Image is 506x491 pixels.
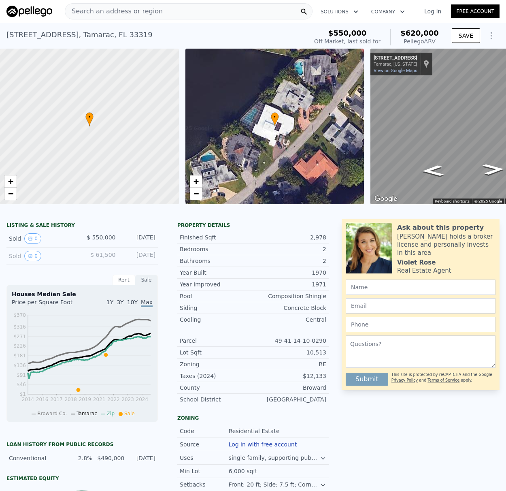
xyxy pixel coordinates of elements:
span: $550,000 [328,29,367,37]
a: Open this area in Google Maps (opens a new window) [372,194,399,204]
input: Phone [346,317,495,332]
div: Zoning [180,360,253,368]
a: Zoom in [4,175,17,188]
tspan: 2018 [64,397,77,402]
div: Bathrooms [180,257,253,265]
div: 49-41-14-10-0290 [253,337,326,345]
div: $490,000 [97,454,124,462]
div: Real Estate Agent [397,267,451,275]
div: Houses Median Sale [12,290,153,298]
div: Composition Shingle [253,292,326,300]
a: Zoom out [190,188,202,200]
a: Free Account [451,4,500,18]
div: Code [180,427,229,435]
div: Min Lot [180,467,229,475]
span: Sale [124,411,135,416]
div: Source [180,440,229,448]
span: • [85,113,94,121]
button: Show Options [483,28,500,44]
div: LISTING & SALE HISTORY [6,222,158,230]
span: + [8,176,13,186]
div: Rent [113,275,135,285]
div: [DATE] [129,454,155,462]
tspan: $46 [17,382,26,387]
div: Sold [9,233,76,244]
img: Pellego [6,6,52,17]
div: Cooling [180,316,253,324]
tspan: 2023 [121,397,134,402]
input: Name [346,280,495,295]
tspan: $91 [17,372,26,378]
a: Zoom in [190,175,202,188]
span: + [193,176,198,186]
tspan: $316 [13,324,26,330]
tspan: $370 [13,312,26,318]
div: Uses [180,454,229,462]
div: [PERSON_NAME] holds a broker license and personally invests in this area [397,233,495,257]
div: Violet Rose [397,258,436,267]
input: Email [346,298,495,314]
a: Zoom out [4,188,17,200]
span: $ 550,000 [87,234,115,241]
div: Bedrooms [180,245,253,253]
div: 1971 [253,280,326,288]
tspan: 2016 [36,397,49,402]
button: SAVE [452,28,480,43]
div: [DATE] [122,233,156,244]
div: single family, supporting public and recreational facilities, accessory uses to dwellings [229,454,320,462]
div: Off Market, last sold for [314,37,381,45]
div: RE [253,360,326,368]
div: County [180,384,253,392]
a: Terms of Service [427,378,459,382]
tspan: $181 [13,353,26,359]
span: • [271,113,279,121]
a: View on Google Maps [374,68,417,73]
div: School District [180,395,253,403]
div: $12,133 [253,372,326,380]
div: Year Built [180,269,253,277]
span: Broward Co. [37,411,67,416]
div: Loan history from public records [6,441,158,448]
a: Show location on map [423,60,429,68]
span: 10Y [127,299,138,305]
tspan: 2014 [22,397,34,402]
span: 3Y [117,299,123,305]
div: Taxes (2024) [180,372,253,380]
button: Log in with free account [229,441,297,448]
div: 10,513 [253,348,326,357]
tspan: $136 [13,363,26,368]
div: Ask about this property [397,223,484,233]
div: 6,000 sqft [229,467,259,475]
div: Central [253,316,326,324]
div: Conventional [9,454,62,462]
span: Zip [107,411,115,416]
div: Price per Square Foot [12,298,82,311]
button: View historical data [24,233,41,244]
div: 2 [253,257,326,265]
button: Keyboard shortcuts [435,199,470,204]
div: Front: 20 ft; Side: 7.5 ft; Corner: 10 ft; Rear: 15 ft [229,480,320,489]
button: View historical data [24,251,41,261]
div: Residential Estate [229,427,281,435]
div: Year Improved [180,280,253,288]
tspan: 2019 [79,397,91,402]
button: Solutions [314,4,365,19]
div: 2.8% [66,454,93,462]
button: Company [365,4,411,19]
div: Parcel [180,337,253,345]
div: Estimated Equity [6,475,158,482]
div: Roof [180,292,253,300]
div: 2 [253,245,326,253]
span: © 2025 Google [474,199,502,203]
span: − [8,188,13,199]
img: Google [372,194,399,204]
span: Tamarac [77,411,97,416]
div: Pellego ARV [400,37,439,45]
div: [STREET_ADDRESS] , Tamarac , FL 33319 [6,29,153,41]
a: Privacy Policy [391,378,418,382]
tspan: 2024 [136,397,149,402]
div: • [271,112,279,126]
path: Go Southwest, Orchard Tree Ln [413,163,453,179]
div: [DATE] [122,251,156,261]
tspan: $226 [13,343,26,349]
